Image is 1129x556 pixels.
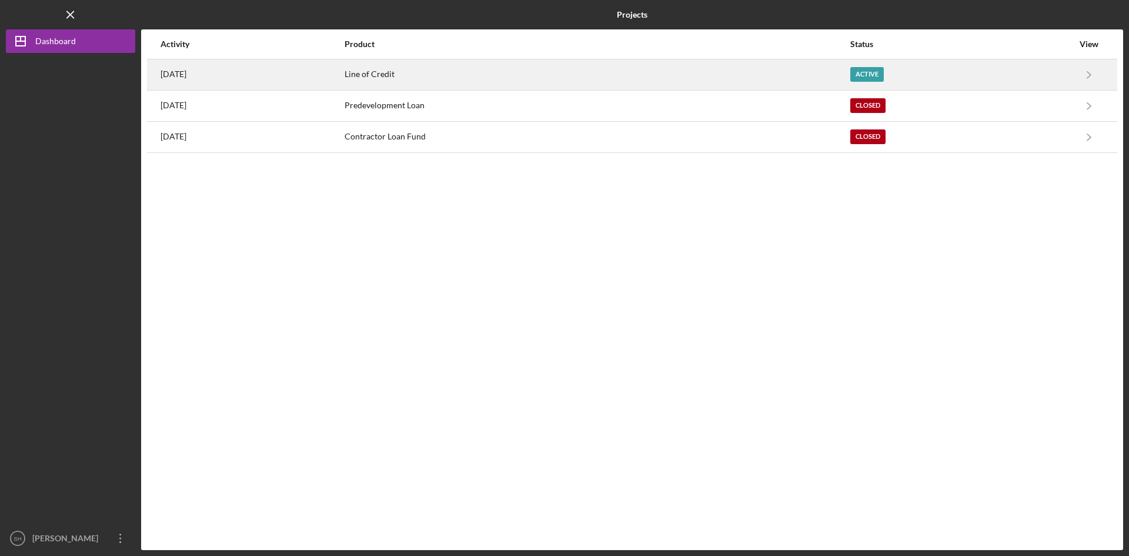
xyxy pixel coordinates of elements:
[161,39,343,49] div: Activity
[161,101,186,110] time: 2023-09-01 16:56
[161,132,186,141] time: 2023-08-16 22:04
[161,69,186,79] time: 2025-08-21 22:46
[6,29,135,53] button: Dashboard
[14,535,21,542] text: SH
[850,129,886,144] div: Closed
[345,91,849,121] div: Predevelopment Loan
[345,39,849,49] div: Product
[345,122,849,152] div: Contractor Loan Fund
[29,527,106,553] div: [PERSON_NAME]
[850,67,884,82] div: Active
[850,39,1073,49] div: Status
[850,98,886,113] div: Closed
[35,29,76,56] div: Dashboard
[617,10,647,19] b: Projects
[345,60,849,89] div: Line of Credit
[6,527,135,550] button: SH[PERSON_NAME]
[1074,39,1104,49] div: View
